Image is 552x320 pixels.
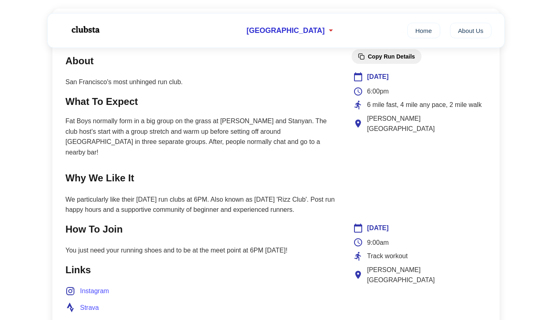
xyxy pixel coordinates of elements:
[407,23,440,38] a: Home
[80,286,109,296] span: Instagram
[367,86,389,97] span: 6:00pm
[65,53,335,69] h2: About
[450,23,492,38] a: About Us
[367,113,485,134] span: [PERSON_NAME][GEOGRAPHIC_DATA]
[367,100,482,110] span: 6 mile fast, 4 mile any pace, 2 mile walk
[65,94,335,109] h2: What To Expect
[367,223,389,233] span: [DATE]
[65,303,99,313] a: Strava
[352,49,422,64] button: Copy Run Details
[65,194,335,215] p: We particularly like their [DATE] run clubs at 6PM. Also known as [DATE] 'Rizz Club'. Post run ha...
[353,142,485,203] iframe: Club Location Map
[65,77,335,87] p: San Francisco's most unhinged run club.
[246,26,324,35] span: [GEOGRAPHIC_DATA]
[65,245,335,256] p: You just need your running shoes and to be at the meet point at 6PM [DATE]!
[367,251,408,261] span: Track workout
[65,116,335,157] p: Fat Boys normally form in a big group on the grass at [PERSON_NAME] and Stanyan. The club host's ...
[65,222,335,237] h2: How To Join
[65,286,109,296] a: Instagram
[65,170,335,186] h2: Why We Like It
[367,237,389,248] span: 9:00am
[61,20,109,40] img: Logo
[65,262,335,278] h2: Links
[367,72,389,82] span: [DATE]
[80,303,99,313] span: Strava
[367,265,485,285] span: [PERSON_NAME][GEOGRAPHIC_DATA]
